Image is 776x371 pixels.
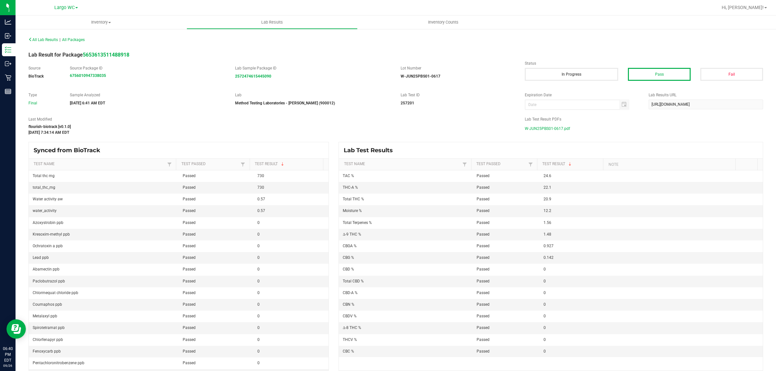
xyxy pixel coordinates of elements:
[33,208,57,213] span: water_activity
[28,92,60,98] label: Type
[83,52,129,58] a: 5653613511488918
[544,349,546,354] span: 0
[567,162,573,167] span: Sortable
[5,74,11,81] inline-svg: Retail
[183,232,196,237] span: Passed
[257,291,260,295] span: 0
[700,68,763,81] button: Fail
[477,185,490,190] span: Passed
[477,255,490,260] span: Passed
[525,124,570,133] span: W-JUN25PBS01-0617.pdf
[183,185,196,190] span: Passed
[257,255,260,260] span: 0
[257,267,260,271] span: 0
[257,208,265,213] span: 0.57
[34,162,165,167] a: Test NameSortable
[59,37,60,42] span: |
[628,68,691,81] button: Pass
[181,162,239,167] a: Test PassedSortable
[16,19,187,25] span: Inventory
[544,314,546,318] span: 0
[16,16,187,29] a: Inventory
[477,174,490,178] span: Passed
[33,361,84,365] span: Pentachloronitrobenzene ppb
[477,197,490,201] span: Passed
[34,147,105,154] span: Synced from BioTrack
[343,325,361,330] span: Δ-8 THC %
[603,159,735,170] th: Note
[183,174,196,178] span: Passed
[525,68,619,81] button: In Progress
[33,255,49,260] span: Lead ppb
[544,255,554,260] span: 0.142
[183,337,196,342] span: Passed
[343,174,354,178] span: TAC %
[544,279,546,283] span: 0
[183,325,196,330] span: Passed
[183,361,196,365] span: Passed
[257,337,260,342] span: 0
[70,101,105,105] strong: [DATE] 6:41 AM EDT
[477,349,490,354] span: Passed
[544,302,546,307] span: 0
[544,337,546,342] span: 0
[70,92,226,98] label: Sample Analyzed
[542,162,601,167] a: Test ResultSortable
[343,337,357,342] span: THCV %
[5,60,11,67] inline-svg: Outbound
[257,314,260,318] span: 0
[257,325,260,330] span: 0
[343,208,362,213] span: Moisture %
[722,5,764,10] span: Hi, [PERSON_NAME]!
[343,255,354,260] span: CBG %
[70,73,106,78] a: 6756010947338035
[235,65,391,71] label: Lab Sample Package ID
[62,37,85,42] span: All Packages
[343,220,372,225] span: Total Terpenes %
[544,232,551,237] span: 1.48
[3,363,13,368] p: 09/26
[28,130,69,135] strong: [DATE] 7:34:14 AM EDT
[5,19,11,25] inline-svg: Analytics
[5,33,11,39] inline-svg: Inbound
[401,101,414,105] strong: 257201
[477,244,490,248] span: Passed
[183,291,196,295] span: Passed
[544,267,546,271] span: 0
[527,160,534,168] a: Filter
[166,160,173,168] a: Filter
[343,314,357,318] span: CBDV %
[28,116,515,122] label: Last Modified
[28,37,58,42] span: All Lab Results
[401,92,515,98] label: Lab Test ID
[183,349,196,354] span: Passed
[343,291,358,295] span: CBD-A %
[235,92,391,98] label: Lab
[33,185,55,190] span: total_thc_mg
[33,232,70,237] span: Kresoxim-methyl ppb
[257,349,260,354] span: 0
[544,244,554,248] span: 0.927
[343,185,358,190] span: THC-A %
[343,349,354,354] span: CBC %
[544,291,546,295] span: 0
[525,92,639,98] label: Expiration Date
[28,124,71,129] strong: flourish-biotrack [v0.1.0]
[33,197,63,201] span: Water activity aw
[28,52,129,58] span: Lab Result for Package
[343,279,364,283] span: Total CBD %
[255,162,321,167] a: Test ResultSortable
[280,162,285,167] span: Sortable
[544,208,551,213] span: 12.2
[28,100,60,106] div: Final
[33,302,62,307] span: Coumaphos ppb
[477,267,490,271] span: Passed
[401,74,440,79] strong: W-JUN25PBS01-0617
[33,337,63,342] span: Chlorfenapyr ppb
[544,220,551,225] span: 1.56
[343,267,354,271] span: CBD %
[477,325,490,330] span: Passed
[235,74,271,79] strong: 2572474615445090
